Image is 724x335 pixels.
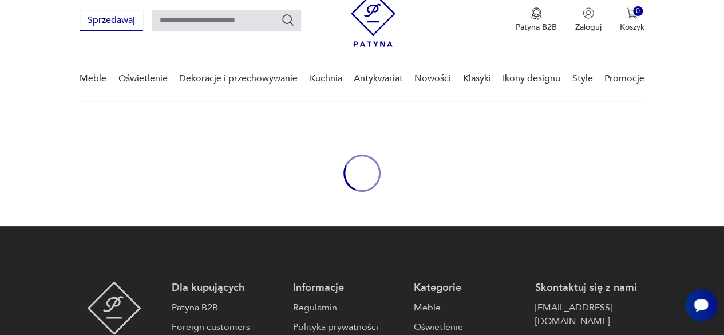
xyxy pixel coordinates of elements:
[575,7,602,33] button: Zaloguj
[172,301,281,314] a: Patyna B2B
[575,22,602,33] p: Zaloguj
[463,57,491,101] a: Klasyki
[685,289,717,321] iframe: Smartsupp widget button
[414,281,523,295] p: Kategorie
[516,7,557,33] button: Patyna B2B
[626,7,638,19] img: Ikona koszyka
[535,301,644,328] a: [EMAIL_ADDRESS][DOMAIN_NAME]
[620,7,644,33] button: 0Koszyk
[293,281,402,295] p: Informacje
[281,13,295,27] button: Szukaj
[293,301,402,314] a: Regulamin
[80,57,106,101] a: Meble
[414,320,523,334] a: Oświetlenie
[583,7,594,19] img: Ikonka użytkownika
[172,320,281,334] a: Foreign customers
[535,281,644,295] p: Skontaktuj się z nami
[604,57,644,101] a: Promocje
[516,22,557,33] p: Patyna B2B
[620,22,644,33] p: Koszyk
[309,57,342,101] a: Kuchnia
[531,7,542,20] img: Ikona medalu
[516,7,557,33] a: Ikona medaluPatyna B2B
[80,17,143,25] a: Sprzedawaj
[80,10,143,31] button: Sprzedawaj
[633,6,643,16] div: 0
[87,281,141,335] img: Patyna - sklep z meblami i dekoracjami vintage
[414,301,523,314] a: Meble
[572,57,592,101] a: Style
[503,57,560,101] a: Ikony designu
[354,57,403,101] a: Antykwariat
[293,320,402,334] a: Polityka prywatności
[414,57,451,101] a: Nowości
[172,281,281,295] p: Dla kupujących
[118,57,168,101] a: Oświetlenie
[179,57,298,101] a: Dekoracje i przechowywanie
